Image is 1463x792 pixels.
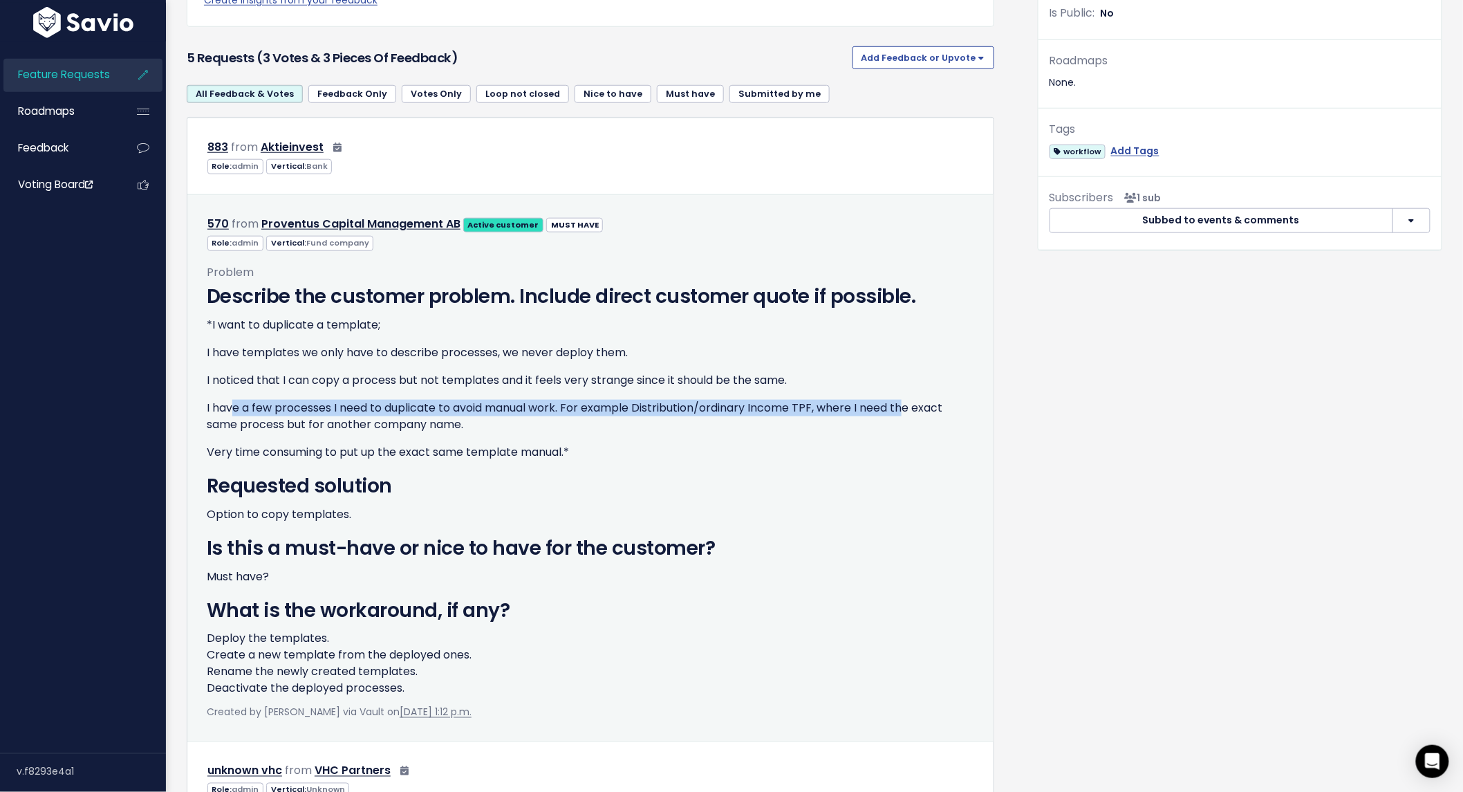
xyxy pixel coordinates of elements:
[187,48,847,68] h3: 5 Requests (3 Votes & 3 pieces of Feedback)
[1050,51,1431,71] div: Roadmaps
[1050,190,1114,205] span: Subscribers
[3,59,115,91] a: Feature Requests
[207,236,263,250] span: Role:
[207,506,974,523] p: Option to copy templates.
[657,85,724,103] a: Must have
[18,104,75,118] span: Roadmaps
[1050,208,1393,233] button: Subbed to events & comments
[306,160,328,172] span: Bank
[266,159,332,174] span: Vertical:
[207,139,228,155] a: 883
[1111,142,1159,160] a: Add Tags
[315,763,391,779] a: VHC Partners
[1050,5,1095,21] span: Is Public:
[1101,6,1115,20] span: No
[207,159,263,174] span: Role:
[1416,745,1449,778] div: Open Intercom Messenger
[18,177,93,192] span: Voting Board
[261,216,460,232] a: Proventus Capital Management AB
[207,400,974,433] p: I have a few processes I need to duplicate to avoid manual work. For example Distribution/ordinar...
[285,763,312,779] span: from
[232,216,259,232] span: from
[232,237,259,248] span: admin
[306,237,369,248] span: Fund company
[207,282,974,311] h2: Describe the customer problem. Include direct customer quote if possible.
[575,85,651,103] a: Nice to have
[3,169,115,201] a: Voting Board
[308,85,396,103] a: Feedback Only
[207,344,974,361] p: I have templates we only have to describe processes, we never deploy them.
[400,706,472,719] a: [DATE] 1:12 p.m.
[1050,74,1431,91] div: None.
[207,372,974,389] p: I noticed that I can copy a process but not templates and it feels very strange since it should b...
[18,140,68,155] span: Feedback
[207,534,974,563] h2: Is this a must-have or nice to have for the customer?
[207,216,229,232] a: 570
[207,317,974,333] p: *I want to duplicate a template;
[207,763,282,779] a: unknown vhc
[207,264,254,280] span: Problem
[207,444,974,461] p: Very time consuming to put up the exact same template manual.*
[232,160,259,172] span: admin
[30,7,137,38] img: logo-white.9d6f32f41409.svg
[187,85,303,103] a: All Feedback & Votes
[207,631,974,697] p: Deploy the templates. Create a new template from the deployed ones. Rename the newly created temp...
[3,95,115,127] a: Roadmaps
[1050,145,1106,159] span: workflow
[231,139,258,155] span: from
[468,219,539,230] strong: Active customer
[18,67,110,82] span: Feature Requests
[207,569,974,585] p: Must have?
[729,85,830,103] a: Submitted by me
[266,236,373,250] span: Vertical:
[551,219,599,230] strong: MUST HAVE
[1050,120,1431,140] div: Tags
[1119,191,1162,205] span: <p><strong>Subscribers</strong><br><br> - Kestutis Vansavicius<br> </p>
[207,472,974,501] h2: Requested solution
[852,46,994,68] button: Add Feedback or Upvote
[402,85,471,103] a: Votes Only
[476,85,569,103] a: Loop not closed
[17,754,166,790] div: v.f8293e4a1
[207,706,472,719] span: Created by [PERSON_NAME] via Vault on
[207,596,974,625] h2: What is the workaround, if any?
[1050,142,1106,160] a: workflow
[3,132,115,164] a: Feedback
[261,139,324,155] a: Aktieinvest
